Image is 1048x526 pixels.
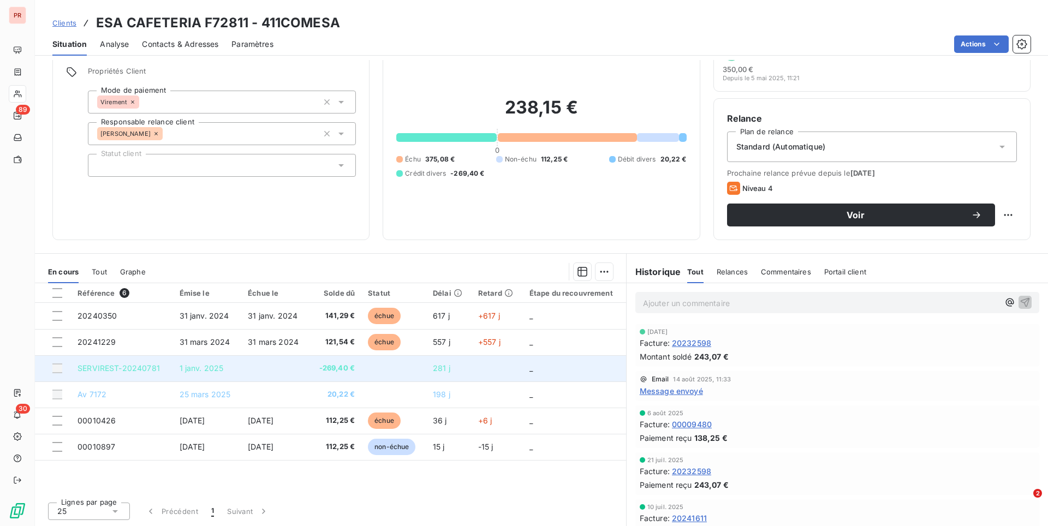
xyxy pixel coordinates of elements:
span: 112,25 € [541,154,568,164]
span: SERVIREST-20240781 [78,363,160,373]
h6: Historique [627,265,681,278]
h2: 238,15 € [396,97,686,129]
div: Délai [433,289,465,297]
span: 31 mars 2024 [180,337,230,346]
span: _ [529,416,533,425]
span: Situation [52,39,87,50]
span: échue [368,334,401,350]
span: +6 j [478,416,492,425]
span: [DATE] [180,416,205,425]
span: Commentaires [761,267,811,276]
span: Standard (Automatique) [736,141,825,152]
span: Paiement reçu [640,479,692,491]
span: [DATE] [248,416,273,425]
span: _ [529,363,533,373]
span: Facture : [640,465,670,477]
span: échue [368,413,401,429]
span: [DATE] [180,442,205,451]
button: Actions [954,35,1009,53]
span: Graphe [120,267,146,276]
span: 89 [16,105,30,115]
span: [DATE] [248,442,273,451]
span: Propriétés Client [88,67,356,82]
div: Solde dû [316,289,355,297]
span: 36 j [433,416,447,425]
span: 20232598 [672,337,711,349]
button: Suivant [221,500,276,523]
span: 20,22 € [316,389,355,400]
span: En cours [48,267,79,276]
input: Ajouter une valeur [97,160,106,170]
div: Référence [78,288,166,298]
span: 375,08 € [425,154,455,164]
span: 00010426 [78,416,116,425]
span: échue [368,308,401,324]
span: 350,00 € [723,65,753,74]
span: 31 mars 2024 [248,337,299,346]
span: Virement [100,99,127,105]
span: 6 [120,288,129,298]
span: 31 janv. 2024 [180,311,229,320]
span: 243,07 € [694,479,729,491]
span: 20241229 [78,337,116,346]
span: 617 j [433,311,450,320]
span: 20,22 € [660,154,687,164]
span: [DATE] [850,169,875,177]
span: Paramètres [231,39,273,50]
span: 31 janv. 2024 [248,311,297,320]
span: 15 j [433,442,445,451]
span: 141,29 € [316,310,355,321]
span: Analyse [100,39,129,50]
span: Échu [405,154,421,164]
span: 00010897 [78,442,115,451]
span: 25 [57,506,67,517]
span: Message envoyé [640,385,703,397]
span: _ [529,337,533,346]
h6: Relance [727,112,1017,125]
span: 1 [211,506,214,517]
img: Logo LeanPay [9,502,26,519]
div: Échue le [248,289,303,297]
span: 281 j [433,363,450,373]
span: Clients [52,19,76,27]
span: 14 août 2025, 11:33 [673,376,731,382]
span: 243,07 € [694,351,729,362]
span: Tout [92,267,107,276]
span: 0 [495,146,499,154]
span: Montant soldé [640,351,692,362]
input: Ajouter une valeur [163,129,171,139]
button: 1 [205,500,221,523]
span: _ [529,442,533,451]
span: Email [652,376,669,382]
div: PR [9,7,26,24]
span: Crédit divers [405,169,446,178]
button: Voir [727,204,995,226]
iframe: Intercom live chat [1011,489,1037,515]
span: Débit divers [618,154,656,164]
span: [DATE] [647,328,668,335]
span: 21 juil. 2025 [647,457,684,463]
span: 10 juil. 2025 [647,504,684,510]
span: 20241611 [672,512,707,524]
span: 00009480 [672,419,712,430]
div: Statut [368,289,420,297]
span: +557 j [478,337,501,346]
span: 20240350 [78,311,117,320]
span: 557 j [433,337,450,346]
button: Précédent [139,500,205,523]
span: non-échue [368,439,415,455]
span: -269,40 € [316,363,355,374]
span: -15 j [478,442,493,451]
span: Relances [717,267,748,276]
span: 30 [16,404,30,414]
span: Av 7172 [78,390,106,399]
input: Ajouter une valeur [139,97,148,107]
span: 20232598 [672,465,711,477]
span: Tout [687,267,704,276]
span: [PERSON_NAME] [100,130,151,137]
span: Voir [740,211,971,219]
span: +617 j [478,311,500,320]
span: Contacts & Adresses [142,39,218,50]
h3: ESA CAFETERIA F72811 - 411COMESA [96,13,340,33]
span: Non-échu [505,154,537,164]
